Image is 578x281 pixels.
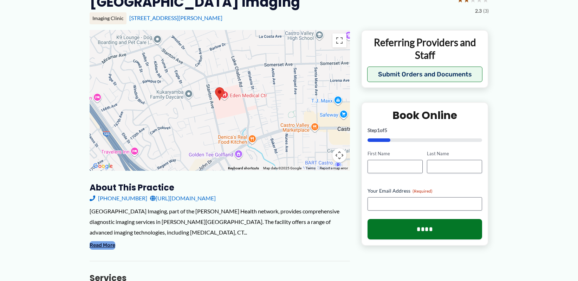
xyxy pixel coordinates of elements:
p: Referring Providers and Staff [367,36,483,62]
a: Report a map error [320,166,348,170]
h3: About this practice [90,182,350,193]
label: Last Name [427,150,482,157]
span: (Required) [413,188,433,194]
span: (3) [483,6,489,15]
button: Read More [90,241,115,250]
button: Map camera controls [332,148,346,162]
div: Imaging Clinic [90,12,126,24]
span: 2.3 [475,6,482,15]
span: 5 [384,127,387,133]
a: [STREET_ADDRESS][PERSON_NAME] [129,14,222,21]
button: Toggle fullscreen view [332,33,346,48]
button: Keyboard shortcuts [228,166,259,171]
label: First Name [368,150,423,157]
a: Terms (opens in new tab) [306,166,316,170]
span: 1 [377,127,380,133]
button: Submit Orders and Documents [367,67,483,82]
h2: Book Online [368,108,482,122]
div: [GEOGRAPHIC_DATA] Imaging, part of the [PERSON_NAME] Health network, provides comprehensive diagn... [90,206,350,237]
a: [URL][DOMAIN_NAME] [150,193,216,204]
a: [PHONE_NUMBER] [90,193,147,204]
label: Your Email Address [368,187,482,194]
p: Step of [368,128,482,133]
a: Open this area in Google Maps (opens a new window) [91,162,115,171]
img: Google [91,162,115,171]
span: Map data ©2025 Google [263,166,301,170]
